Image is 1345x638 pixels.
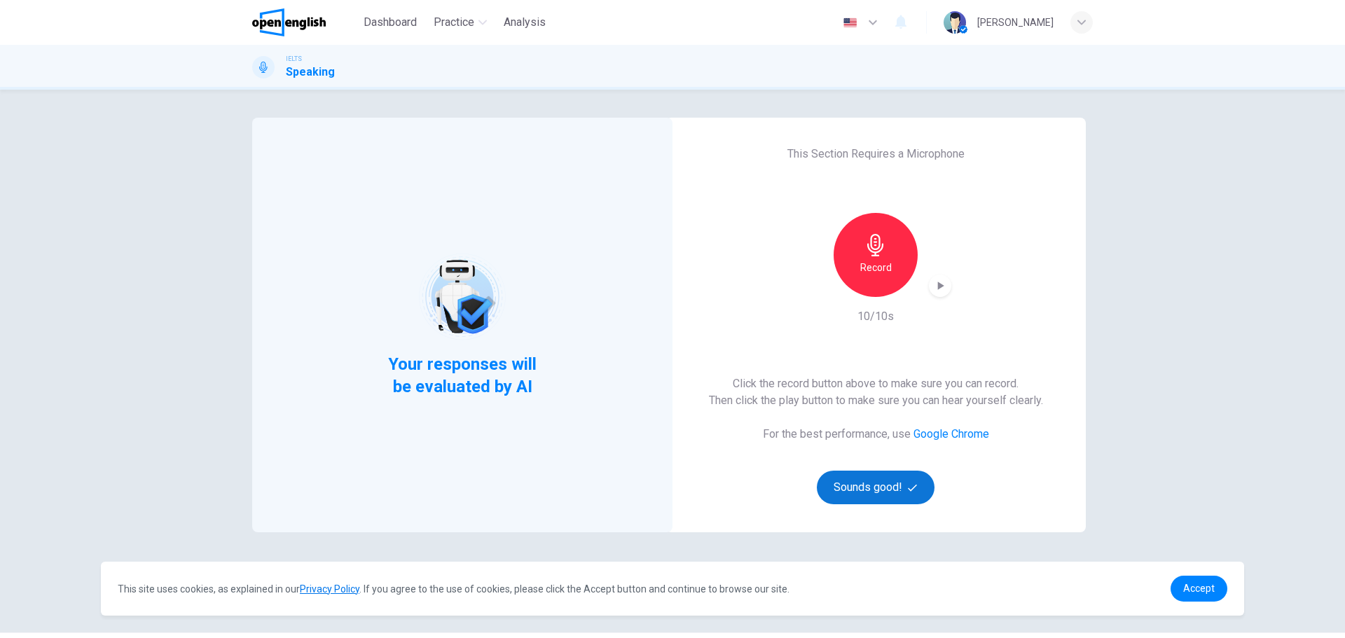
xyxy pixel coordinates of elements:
[857,308,894,325] h6: 10/10s
[944,11,966,34] img: Profile picture
[913,427,989,441] a: Google Chrome
[841,18,859,28] img: en
[817,471,934,504] button: Sounds good!
[418,252,506,341] img: robot icon
[860,259,892,276] h6: Record
[252,8,358,36] a: OpenEnglish logo
[378,353,548,398] span: Your responses will be evaluated by AI
[118,583,789,595] span: This site uses cookies, as explained in our . If you agree to the use of cookies, please click th...
[1183,583,1215,594] span: Accept
[286,64,335,81] h1: Speaking
[498,10,551,35] button: Analysis
[1171,576,1227,602] a: dismiss cookie message
[434,14,474,31] span: Practice
[428,10,492,35] button: Practice
[101,562,1244,616] div: cookieconsent
[787,146,965,162] h6: This Section Requires a Microphone
[977,14,1054,31] div: [PERSON_NAME]
[834,213,918,297] button: Record
[709,375,1043,409] h6: Click the record button above to make sure you can record. Then click the play button to make sur...
[286,54,302,64] span: IELTS
[364,14,417,31] span: Dashboard
[763,426,989,443] h6: For the best performance, use
[300,583,359,595] a: Privacy Policy
[358,10,422,35] button: Dashboard
[504,14,546,31] span: Analysis
[252,8,326,36] img: OpenEnglish logo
